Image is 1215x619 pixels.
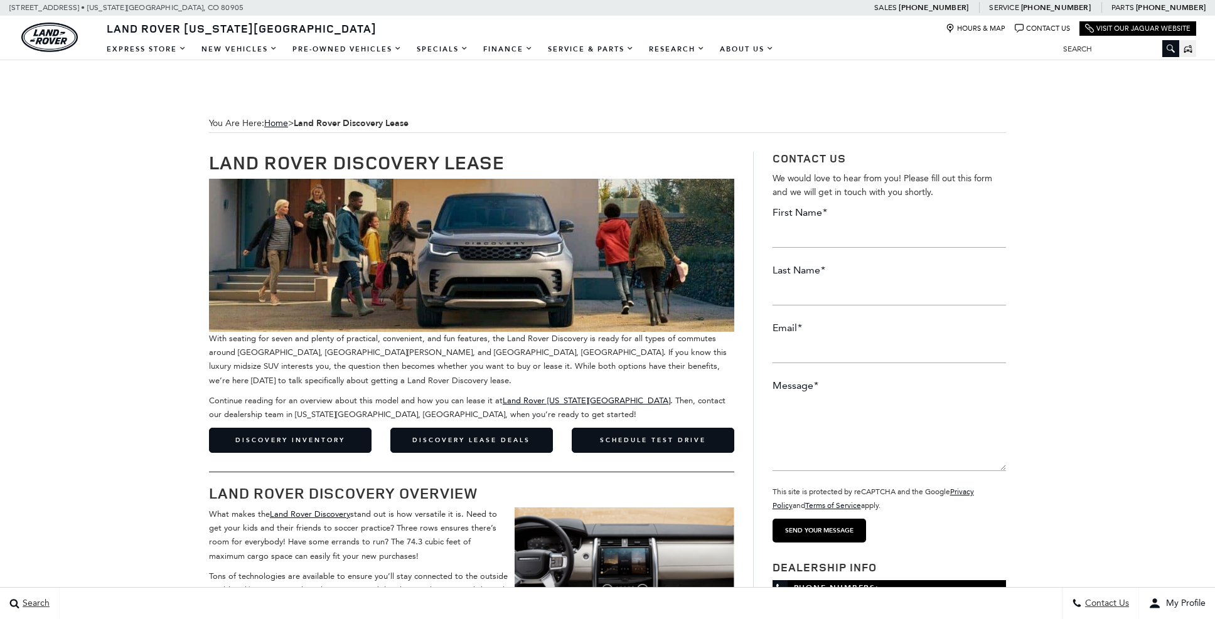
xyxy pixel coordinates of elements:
span: Service [989,3,1019,12]
span: Parts [1111,3,1134,12]
button: user-profile-menu [1139,588,1215,619]
span: My Profile [1161,598,1206,609]
a: Terms of Service [805,501,861,510]
strong: Land Rover Discovery Lease [294,117,409,129]
div: Breadcrumbs [209,114,1006,133]
a: Schedule Test Drive [572,428,734,453]
small: This site is protected by reCAPTCHA and the Google and apply. [773,487,974,510]
label: Last Name [773,263,825,277]
label: Email [773,321,802,335]
a: About Us [712,38,781,60]
p: With seating for seven and plenty of practical, convenient, and fun features, the Land Rover Disc... [209,179,734,388]
span: Sales [874,3,897,12]
a: Contact Us [1015,24,1070,33]
a: Research [641,38,712,60]
p: Continue reading for an overview about this model and how you can lease it at . Then, contact our... [209,394,734,421]
a: Finance [476,38,540,60]
a: New Vehicles [194,38,285,60]
a: Pre-Owned Vehicles [285,38,409,60]
a: Discovery Inventory [209,428,372,453]
a: Discovery Lease Deals [390,428,553,453]
a: land-rover [21,23,78,52]
span: Land Rover [US_STATE][GEOGRAPHIC_DATA] [107,21,377,36]
a: [STREET_ADDRESS] • [US_STATE][GEOGRAPHIC_DATA], CO 80905 [9,3,244,12]
a: [PHONE_NUMBER] [1021,3,1091,13]
span: Phone Numbers: [773,580,1006,595]
p: Tons of technologies are available to ensure you’ll stay connected to the outside world and/or en... [209,569,734,611]
span: You Are Here: [209,114,1006,133]
h2: Land Rover Discovery Overview [209,485,734,501]
a: Service & Parts [540,38,641,60]
a: EXPRESS STORE [99,38,194,60]
h3: Dealership Info [773,561,1006,574]
img: Land Rover [21,23,78,52]
a: Visit Our Jaguar Website [1085,24,1191,33]
img: Family Surrounding Discovery [209,179,734,332]
h1: Land Rover Discovery Lease [209,152,734,172]
span: We would love to hear from you! Please fill out this form and we will get in touch with you shortly. [773,173,992,198]
input: Send your message [773,519,866,542]
span: > [264,118,409,129]
label: Message [773,379,818,393]
p: What makes the stand out is how versatile it is. Need to get your kids and their friends to socce... [209,507,734,563]
span: Search [19,598,50,609]
span: Contact Us [1082,598,1129,609]
input: Search [1054,41,1179,56]
a: Specials [409,38,476,60]
a: [PHONE_NUMBER] [1136,3,1206,13]
a: Land Rover [US_STATE][GEOGRAPHIC_DATA] [99,21,384,36]
a: [PHONE_NUMBER] [899,3,968,13]
a: Land Rover [US_STATE][GEOGRAPHIC_DATA] [503,396,670,405]
a: Home [264,118,288,129]
a: Land Rover Discovery [270,509,350,519]
a: Hours & Map [946,24,1005,33]
nav: Main Navigation [99,38,781,60]
h3: Contact Us [773,152,1006,166]
label: First Name [773,206,827,220]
